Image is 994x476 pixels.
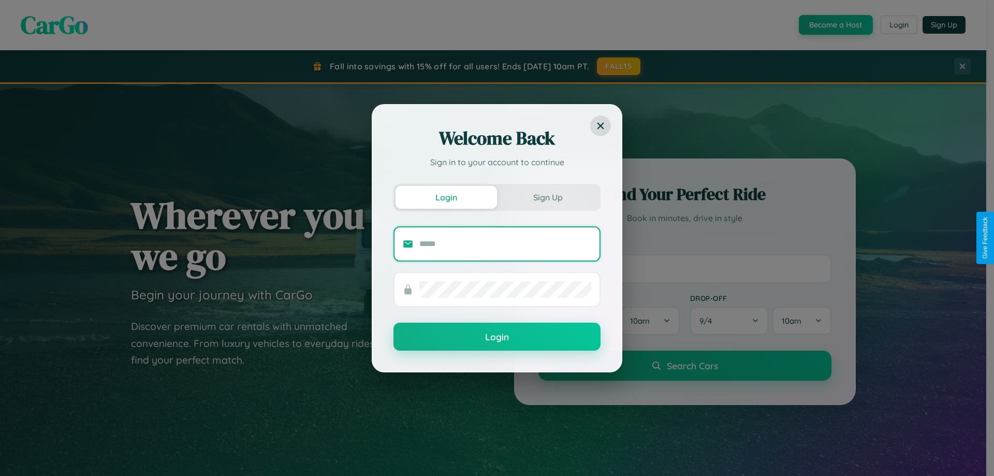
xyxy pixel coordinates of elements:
[393,323,601,351] button: Login
[393,126,601,151] h2: Welcome Back
[396,186,497,209] button: Login
[393,156,601,168] p: Sign in to your account to continue
[497,186,598,209] button: Sign Up
[982,217,989,259] div: Give Feedback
